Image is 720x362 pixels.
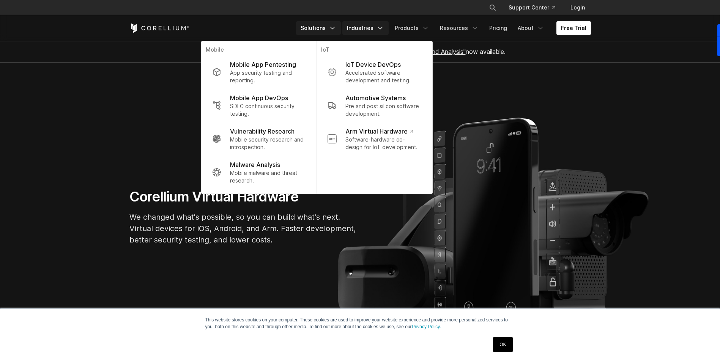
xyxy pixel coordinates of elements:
a: Solutions [296,21,341,35]
a: OK [493,337,512,352]
a: Vulnerability Research Mobile security research and introspection. [206,122,312,156]
p: Automotive Systems [345,93,406,102]
p: IoT Device DevOps [345,60,401,69]
a: About [513,21,549,35]
p: Arm Virtual Hardware [345,127,413,136]
p: We changed what's possible, so you can build what's next. Virtual devices for iOS, Android, and A... [129,211,357,246]
h1: Corellium Virtual Hardware [129,188,357,205]
p: SDLC continuous security testing. [230,102,306,118]
p: Mobile App Pentesting [230,60,296,69]
a: Mobile App DevOps SDLC continuous security testing. [206,89,312,122]
p: IoT [321,46,427,55]
button: Search [486,1,499,14]
a: Malware Analysis Mobile malware and threat research. [206,156,312,189]
p: Software-hardware co-design for IoT development. [345,136,421,151]
a: Industries [342,21,389,35]
a: Privacy Policy. [412,324,441,329]
p: Mobile [206,46,312,55]
p: Malware Analysis [230,160,280,169]
a: Resources [435,21,483,35]
p: Mobile App DevOps [230,93,288,102]
div: Navigation Menu [296,21,591,35]
p: Pre and post silicon software development. [345,102,421,118]
a: Support Center [503,1,561,14]
a: Products [390,21,434,35]
a: Login [564,1,591,14]
p: Vulnerability Research [230,127,295,136]
p: Mobile security research and introspection. [230,136,306,151]
p: Accelerated software development and testing. [345,69,421,84]
p: This website stores cookies on your computer. These cookies are used to improve your website expe... [205,316,515,330]
a: Pricing [485,21,512,35]
a: Free Trial [556,21,591,35]
p: App security testing and reporting. [230,69,306,84]
p: Mobile malware and threat research. [230,169,306,184]
a: Automotive Systems Pre and post silicon software development. [321,89,427,122]
a: Arm Virtual Hardware Software-hardware co-design for IoT development. [321,122,427,156]
a: IoT Device DevOps Accelerated software development and testing. [321,55,427,89]
a: Mobile App Pentesting App security testing and reporting. [206,55,312,89]
a: Corellium Home [129,24,190,33]
div: Navigation Menu [480,1,591,14]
